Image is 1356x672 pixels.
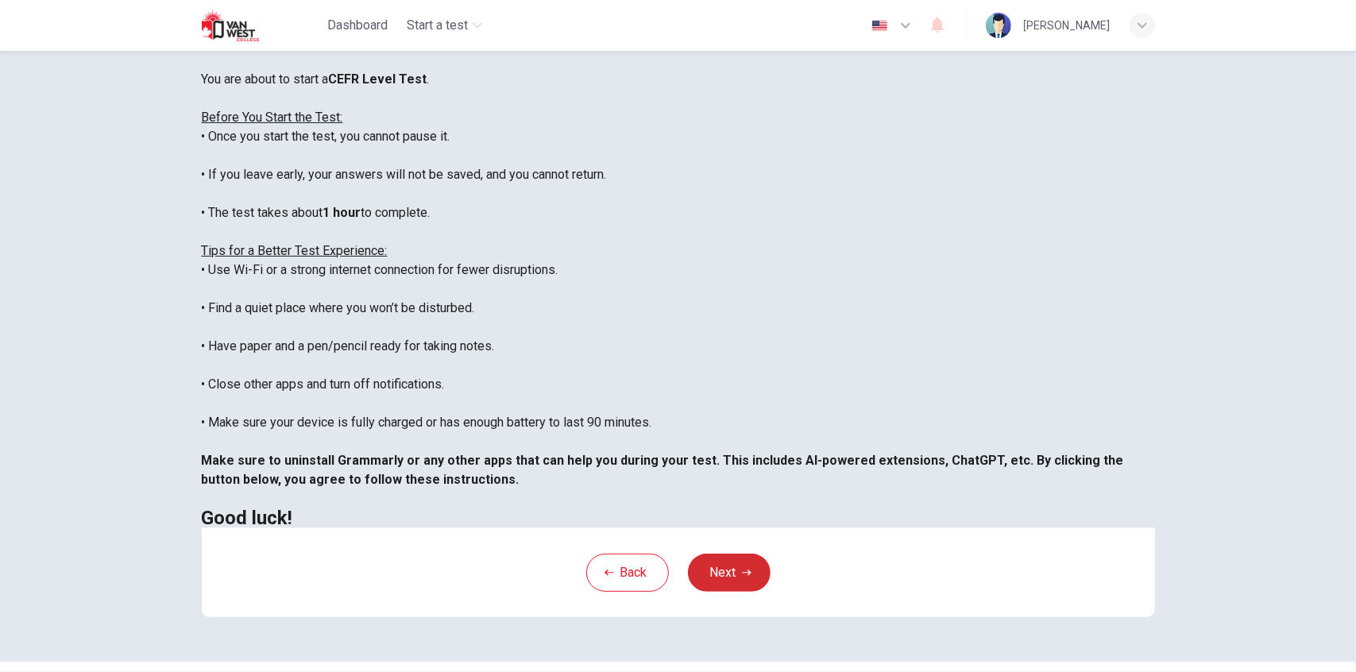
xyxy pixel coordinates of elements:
[202,508,1155,527] h2: Good luck!
[323,205,361,220] b: 1 hour
[329,71,427,87] b: CEFR Level Test
[202,10,322,41] a: Van West logo
[407,16,468,35] span: Start a test
[870,20,890,32] img: en
[327,16,388,35] span: Dashboard
[321,11,394,40] button: Dashboard
[986,13,1011,38] img: Profile picture
[202,243,388,258] u: Tips for a Better Test Experience:
[688,554,771,592] button: Next
[202,110,343,125] u: Before You Start the Test:
[400,11,489,40] button: Start a test
[202,10,285,41] img: Van West logo
[586,554,669,592] button: Back
[1024,16,1111,35] div: [PERSON_NAME]
[202,453,1034,468] b: Make sure to uninstall Grammarly or any other apps that can help you during your test. This inclu...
